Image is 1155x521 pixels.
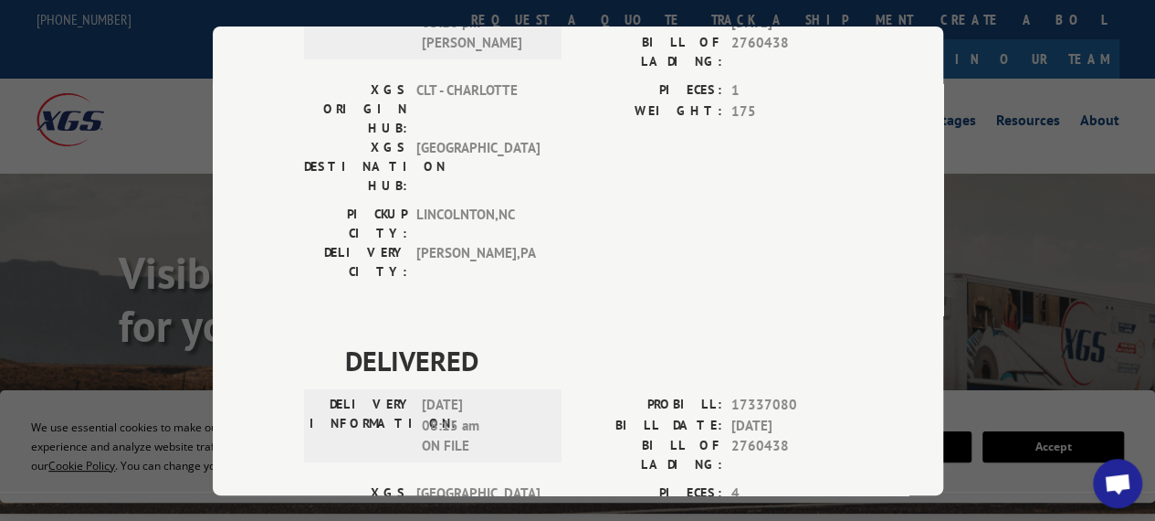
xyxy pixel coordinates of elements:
label: PIECES: [578,484,722,505]
label: WEIGHT: [578,101,722,122]
span: 175 [731,101,852,122]
label: PICKUP CITY: [304,205,407,243]
label: DELIVERY CITY: [304,243,407,282]
span: 4 [731,484,852,505]
span: DELIVERED [345,340,852,381]
span: 17337080 [731,395,852,416]
div: Open chat [1093,459,1142,508]
span: 2760438 [731,436,852,474]
label: XGS DESTINATION HUB: [304,138,407,196]
span: [PERSON_NAME] , PA [416,243,540,282]
label: DELIVERY INFORMATION: [310,395,413,457]
label: XGS ORIGIN HUB: [304,80,407,138]
label: BILL OF LADING: [578,33,722,71]
label: BILL DATE: [578,415,722,436]
label: PIECES: [578,80,722,101]
label: BILL OF LADING: [578,436,722,474]
span: CLT - CHARLOTTE [416,80,540,138]
span: [GEOGRAPHIC_DATA] [416,138,540,196]
label: PROBILL: [578,395,722,416]
span: 1 [731,80,852,101]
span: [DATE] [731,415,852,436]
span: [DATE] 08:15 am ON FILE [422,395,545,457]
span: 2760438 [731,33,852,71]
span: LINCOLNTON , NC [416,205,540,243]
